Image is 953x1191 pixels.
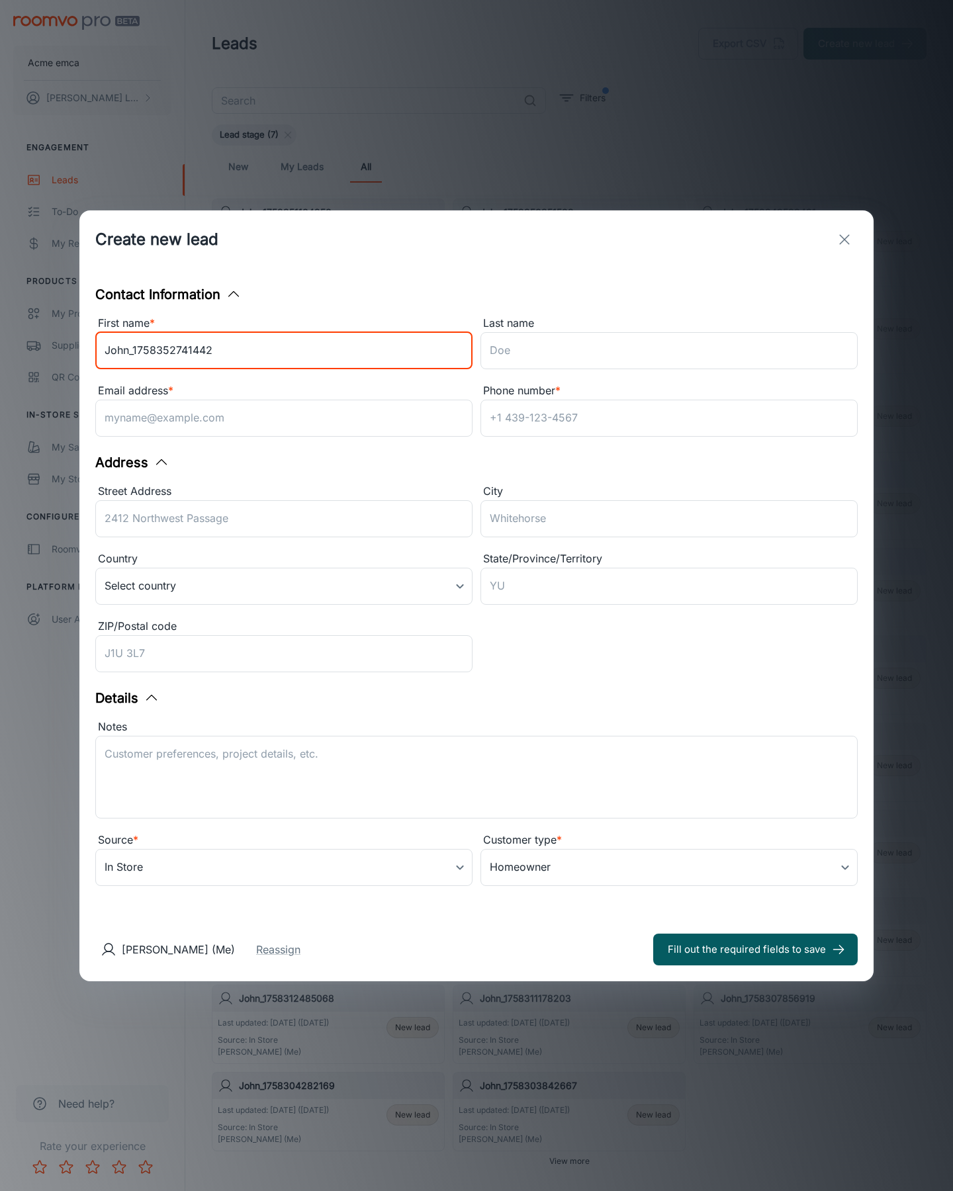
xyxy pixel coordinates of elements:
input: John [95,332,473,369]
button: Reassign [256,942,300,957]
p: [PERSON_NAME] (Me) [122,942,235,957]
div: State/Province/Territory [480,551,858,568]
div: City [480,483,858,500]
div: ZIP/Postal code [95,618,473,635]
button: Details [95,688,159,708]
input: YU [480,568,858,605]
div: First name [95,315,473,332]
button: Fill out the required fields to save [653,934,858,965]
input: 2412 Northwest Passage [95,500,473,537]
div: Source [95,832,473,849]
input: J1U 3L7 [95,635,473,672]
h1: Create new lead [95,228,218,251]
button: Contact Information [95,285,242,304]
input: Doe [480,332,858,369]
div: Email address [95,382,473,400]
div: Street Address [95,483,473,500]
div: Select country [95,568,473,605]
div: Customer type [480,832,858,849]
input: +1 439-123-4567 [480,400,858,437]
button: Address [95,453,169,472]
input: myname@example.com [95,400,473,437]
div: Homeowner [480,849,858,886]
div: Phone number [480,382,858,400]
div: Notes [95,719,858,736]
div: Country [95,551,473,568]
div: In Store [95,849,473,886]
button: exit [831,226,858,253]
div: Last name [480,315,858,332]
input: Whitehorse [480,500,858,537]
